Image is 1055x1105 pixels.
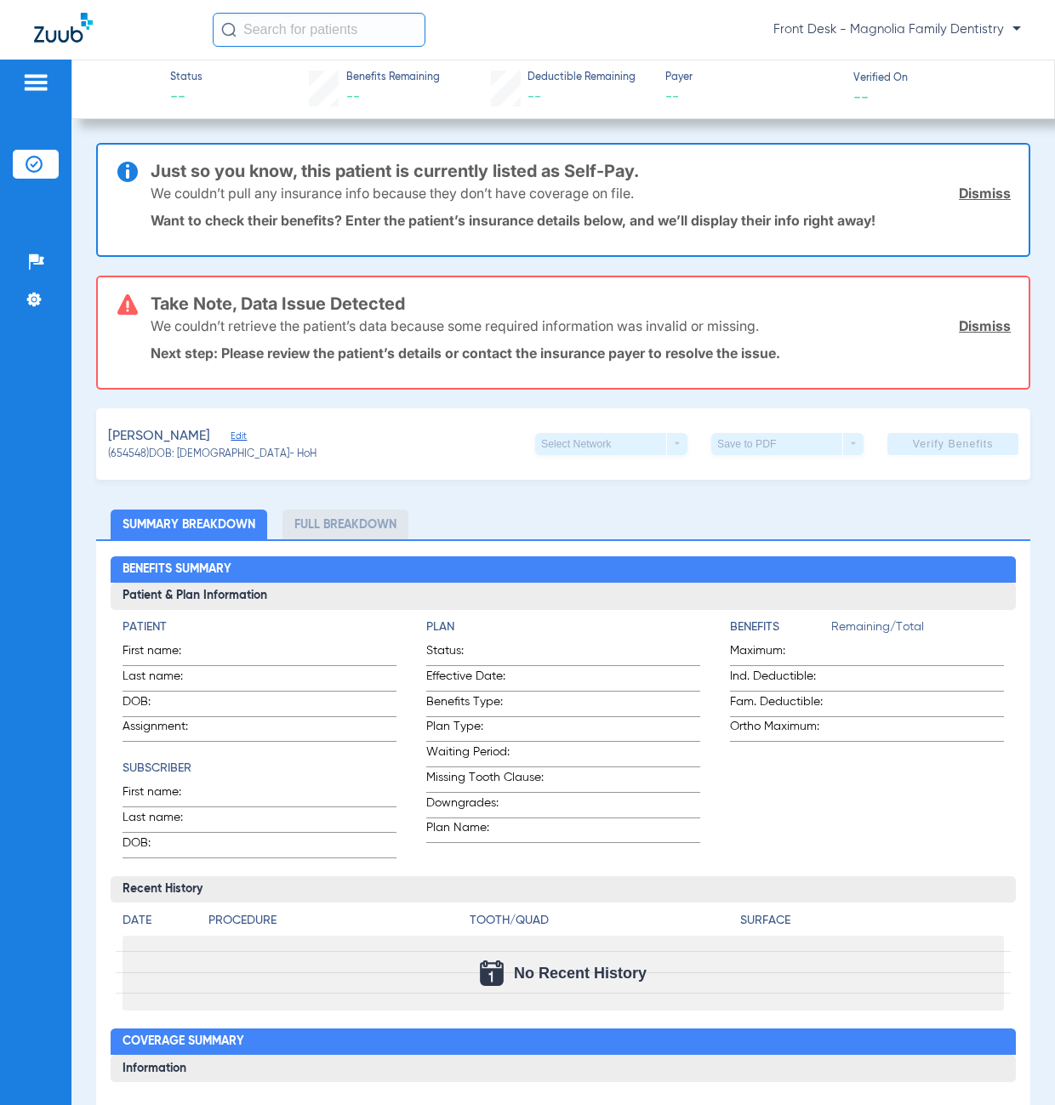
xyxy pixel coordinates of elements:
span: Ind. Deductible: [730,668,831,691]
span: -- [170,87,202,108]
h2: Coverage Summary [111,1028,1015,1056]
span: Downgrades: [426,795,551,817]
a: Dismiss [959,185,1011,202]
app-breakdown-title: Tooth/Quad [470,912,733,936]
span: First name: [123,642,206,665]
span: Payer [665,71,839,86]
span: Front Desk - Magnolia Family Dentistry [773,21,1021,38]
img: Calendar [480,960,504,986]
img: hamburger-icon [22,72,49,93]
a: Dismiss [959,317,1011,334]
app-breakdown-title: Surface [740,912,1004,936]
h4: Plan [426,618,700,636]
span: Ortho Maximum: [730,718,831,741]
li: Full Breakdown [282,510,408,539]
span: Status: [426,642,551,665]
span: Last name: [123,668,206,691]
h3: Recent History [111,876,1015,903]
span: DOB: [123,693,206,716]
img: Search Icon [221,22,237,37]
app-breakdown-title: Date [123,912,194,936]
p: We couldn’t pull any insurance info because they don’t have coverage on file. [151,185,634,202]
span: -- [527,90,541,104]
span: Maximum: [730,642,831,665]
span: -- [665,87,839,108]
p: Want to check their benefits? Enter the patient’s insurance details below, and we’ll display thei... [151,212,1011,229]
app-breakdown-title: Procedure [208,912,464,936]
span: Effective Date: [426,668,551,691]
h4: Tooth/Quad [470,912,733,930]
span: Missing Tooth Clause: [426,769,551,792]
span: -- [853,88,869,105]
input: Search for patients [213,13,425,47]
h3: Take Note, Data Issue Detected [151,295,1011,312]
span: Benefits Type: [426,693,551,716]
h2: Benefits Summary [111,556,1015,584]
span: [PERSON_NAME] [108,426,210,447]
h3: Just so you know, this patient is currently listed as Self-Pay. [151,162,1011,179]
img: error-icon [117,294,138,315]
span: Plan Name: [426,819,551,842]
span: DOB: [123,834,206,857]
span: Deductible Remaining [527,71,636,86]
h3: Patient & Plan Information [111,583,1015,610]
app-breakdown-title: Benefits [730,618,831,642]
h4: Patient [123,618,396,636]
h4: Date [123,912,194,930]
span: Plan Type: [426,718,551,741]
h3: Information [111,1055,1015,1082]
span: Status [170,71,202,86]
span: First name: [123,783,206,806]
h4: Procedure [208,912,464,930]
img: info-icon [117,162,138,182]
span: Edit [231,430,246,447]
span: Verified On [853,71,1027,87]
li: Summary Breakdown [111,510,267,539]
h4: Surface [740,912,1004,930]
p: Next step: Please review the patient’s details or contact the insurance payer to resolve the issue. [151,345,1011,362]
span: No Recent History [514,965,647,982]
h4: Benefits [730,618,831,636]
span: Fam. Deductible: [730,693,831,716]
p: We couldn’t retrieve the patient’s data because some required information was invalid or missing. [151,317,759,334]
span: Assignment: [123,718,206,741]
span: (654548) DOB: [DEMOGRAPHIC_DATA] - HoH [108,447,316,463]
span: Benefits Remaining [346,71,440,86]
span: -- [346,90,360,104]
span: Last name: [123,809,206,832]
span: Waiting Period: [426,743,551,766]
h4: Subscriber [123,760,396,777]
span: Remaining/Total [831,618,1004,642]
img: Zuub Logo [34,13,93,43]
